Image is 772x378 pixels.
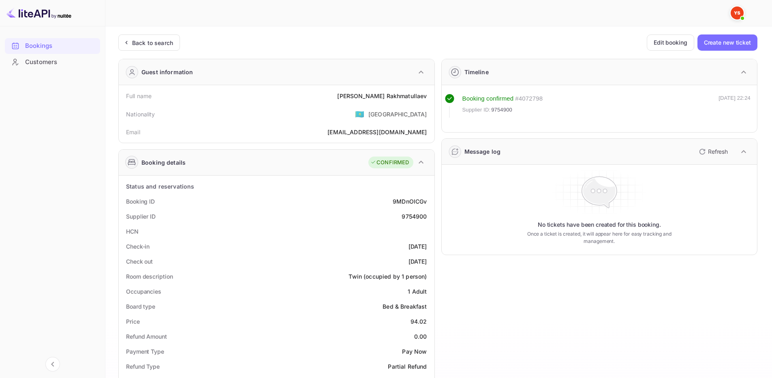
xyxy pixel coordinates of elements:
[402,347,427,356] div: Pay Now
[141,68,193,76] div: Guest information
[731,6,744,19] img: Yandex Support
[126,272,173,281] div: Room description
[694,145,731,158] button: Refresh
[697,34,757,51] button: Create new ticket
[126,227,139,236] div: HCN
[25,41,96,51] div: Bookings
[393,197,427,206] div: 9MDnOlCGv
[464,147,501,156] div: Message log
[388,362,427,371] div: Partial Refund
[141,158,186,167] div: Booking details
[126,257,153,266] div: Check out
[368,110,427,118] div: [GEOGRAPHIC_DATA]
[5,54,100,70] div: Customers
[327,128,427,136] div: [EMAIL_ADDRESS][DOMAIN_NAME]
[515,94,543,103] div: # 4072798
[25,58,96,67] div: Customers
[126,317,140,326] div: Price
[514,230,684,245] p: Once a ticket is created, it will appear here for easy tracking and management.
[408,242,427,251] div: [DATE]
[5,38,100,53] a: Bookings
[462,94,514,103] div: Booking confirmed
[349,272,427,281] div: Twin (occupied by 1 person)
[126,242,150,251] div: Check-in
[414,332,427,341] div: 0.00
[132,39,173,47] div: Back to search
[408,257,427,266] div: [DATE]
[647,34,694,51] button: Edit booking
[719,94,751,118] div: [DATE] 22:24
[337,92,427,100] div: [PERSON_NAME] Rakhmatullaev
[126,110,155,118] div: Nationality
[126,287,161,296] div: Occupancies
[126,347,164,356] div: Payment Type
[464,68,489,76] div: Timeline
[538,221,661,229] p: No tickets have been created for this booking.
[126,92,152,100] div: Full name
[5,38,100,54] div: Bookings
[126,182,194,191] div: Status and reservations
[45,357,60,372] button: Collapse navigation
[462,106,491,114] span: Supplier ID:
[126,302,155,311] div: Board type
[408,287,427,296] div: 1 Adult
[491,106,512,114] span: 9754900
[402,212,427,221] div: 9754900
[383,302,427,311] div: Bed & Breakfast
[126,362,160,371] div: Refund Type
[5,54,100,69] a: Customers
[126,128,140,136] div: Email
[411,317,427,326] div: 94.02
[126,332,167,341] div: Refund Amount
[126,197,155,206] div: Booking ID
[355,107,364,121] span: United States
[370,159,409,167] div: CONFIRMED
[6,6,71,19] img: LiteAPI logo
[126,212,156,221] div: Supplier ID
[708,147,728,156] p: Refresh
